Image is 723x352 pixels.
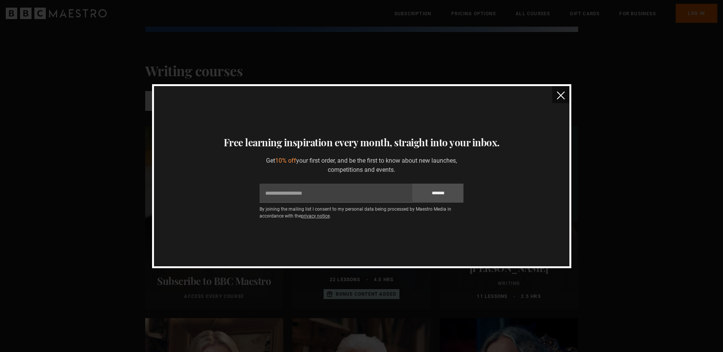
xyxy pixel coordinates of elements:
p: Get your first order, and be the first to know about new launches, competitions and events. [260,156,463,174]
p: By joining the mailing list I consent to my personal data being processed by Maestro Media in acc... [260,206,463,219]
button: close [552,86,569,103]
a: privacy notice [301,213,330,219]
span: 10% off [275,157,296,164]
h3: Free learning inspiration every month, straight into your inbox. [163,135,560,150]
